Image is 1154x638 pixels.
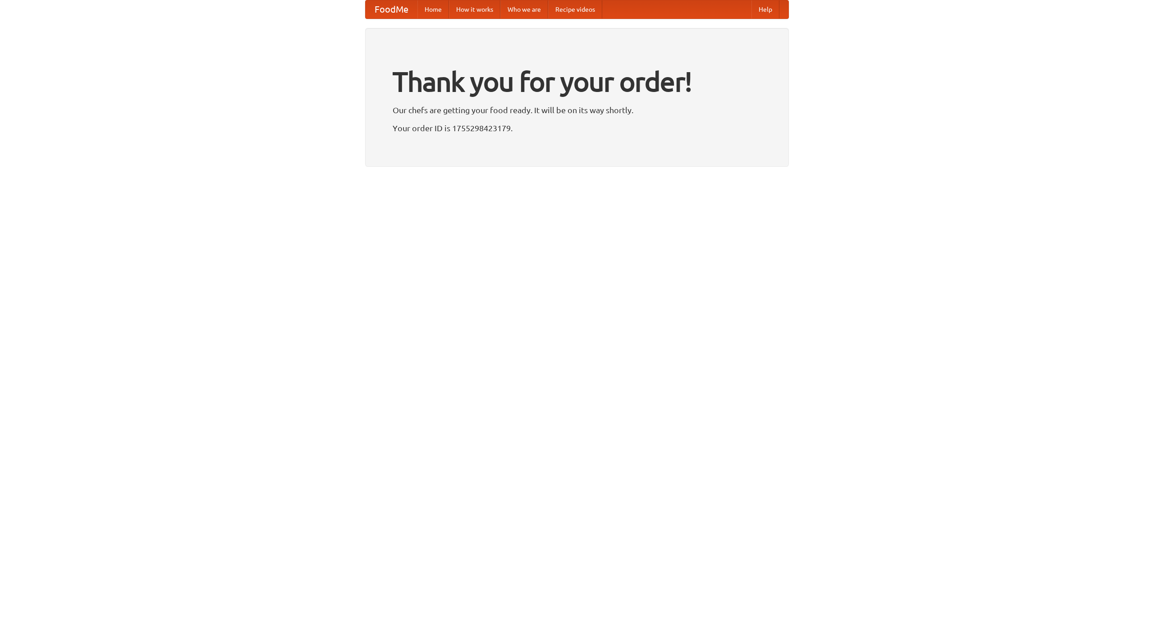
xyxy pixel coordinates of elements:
a: Home [417,0,449,18]
a: Help [751,0,779,18]
a: Recipe videos [548,0,602,18]
a: FoodMe [366,0,417,18]
p: Our chefs are getting your food ready. It will be on its way shortly. [393,103,761,117]
a: Who we are [500,0,548,18]
h1: Thank you for your order! [393,60,761,103]
p: Your order ID is 1755298423179. [393,121,761,135]
a: How it works [449,0,500,18]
